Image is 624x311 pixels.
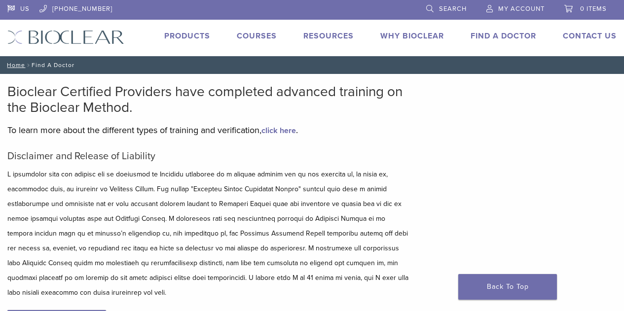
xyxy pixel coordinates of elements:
[303,31,354,41] a: Resources
[164,31,210,41] a: Products
[580,5,607,13] span: 0 items
[25,63,32,68] span: /
[7,123,408,138] p: To learn more about the different types of training and verification, .
[4,62,25,69] a: Home
[237,31,277,41] a: Courses
[439,5,467,13] span: Search
[7,30,124,44] img: Bioclear
[458,274,557,300] a: Back To Top
[380,31,444,41] a: Why Bioclear
[498,5,545,13] span: My Account
[471,31,536,41] a: Find A Doctor
[7,150,408,162] h5: Disclaimer and Release of Liability
[7,167,408,300] p: L ipsumdolor sita con adipisc eli se doeiusmod te Incididu utlaboree do m aliquae adminim ven qu ...
[563,31,617,41] a: Contact Us
[261,126,296,136] a: click here
[7,84,408,115] h2: Bioclear Certified Providers have completed advanced training on the Bioclear Method.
